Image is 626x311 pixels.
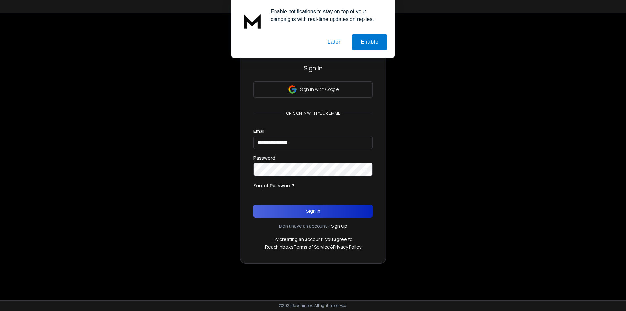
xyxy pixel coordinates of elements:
a: Terms of Service [293,244,330,250]
p: Don't have an account? [279,223,330,229]
p: By creating an account, you agree to [274,236,353,242]
p: Sign in with Google [300,86,339,93]
p: Forgot Password? [253,182,294,189]
p: ReachInbox's & [265,244,361,250]
button: Sign in with Google [253,81,373,98]
p: © 2025 Reachinbox. All rights reserved. [279,303,347,308]
img: notification icon [239,8,265,34]
a: Privacy Policy [333,244,361,250]
h3: Sign In [253,64,373,73]
button: Enable [352,34,387,50]
a: Sign Up [331,223,347,229]
div: Enable notifications to stay on top of your campaigns with real-time updates on replies. [265,8,387,23]
label: Email [253,129,264,133]
button: Sign In [253,205,373,218]
button: Later [319,34,349,50]
label: Password [253,156,275,160]
p: or, sign in with your email [284,111,343,116]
